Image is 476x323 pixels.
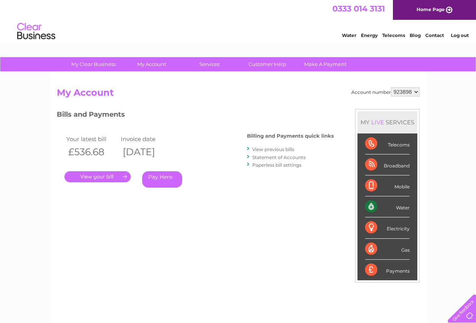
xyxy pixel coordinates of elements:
a: Log out [451,32,469,38]
a: Blog [410,32,421,38]
div: Account number [351,87,420,96]
a: Customer Help [236,57,299,71]
div: Telecoms [365,133,410,154]
a: Services [178,57,241,71]
h2: My Account [57,87,420,102]
img: logo.png [17,20,56,43]
div: Broadband [365,154,410,175]
a: . [64,171,131,182]
th: [DATE] [119,144,174,160]
a: 0333 014 3131 [332,4,385,13]
div: MY SERVICES [357,111,417,133]
a: Energy [361,32,378,38]
a: My Clear Business [62,57,125,71]
h4: Billing and Payments quick links [247,133,334,139]
a: Pay Here [142,171,182,188]
a: Statement of Accounts [252,154,306,160]
h3: Bills and Payments [57,109,334,122]
div: Electricity [365,217,410,238]
div: Payments [365,260,410,280]
div: LIVE [370,119,386,126]
div: Gas [365,239,410,260]
div: Mobile [365,175,410,196]
a: Contact [425,32,444,38]
td: Your latest bill [64,134,119,144]
a: Make A Payment [294,57,357,71]
th: £536.68 [64,144,119,160]
a: Water [342,32,356,38]
td: Invoice date [119,134,174,144]
a: Telecoms [382,32,405,38]
div: Water [365,196,410,217]
div: Clear Business is a trading name of Verastar Limited (registered in [GEOGRAPHIC_DATA] No. 3667643... [58,4,418,37]
a: Paperless bill settings [252,162,301,168]
a: View previous bills [252,146,294,152]
a: My Account [120,57,183,71]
